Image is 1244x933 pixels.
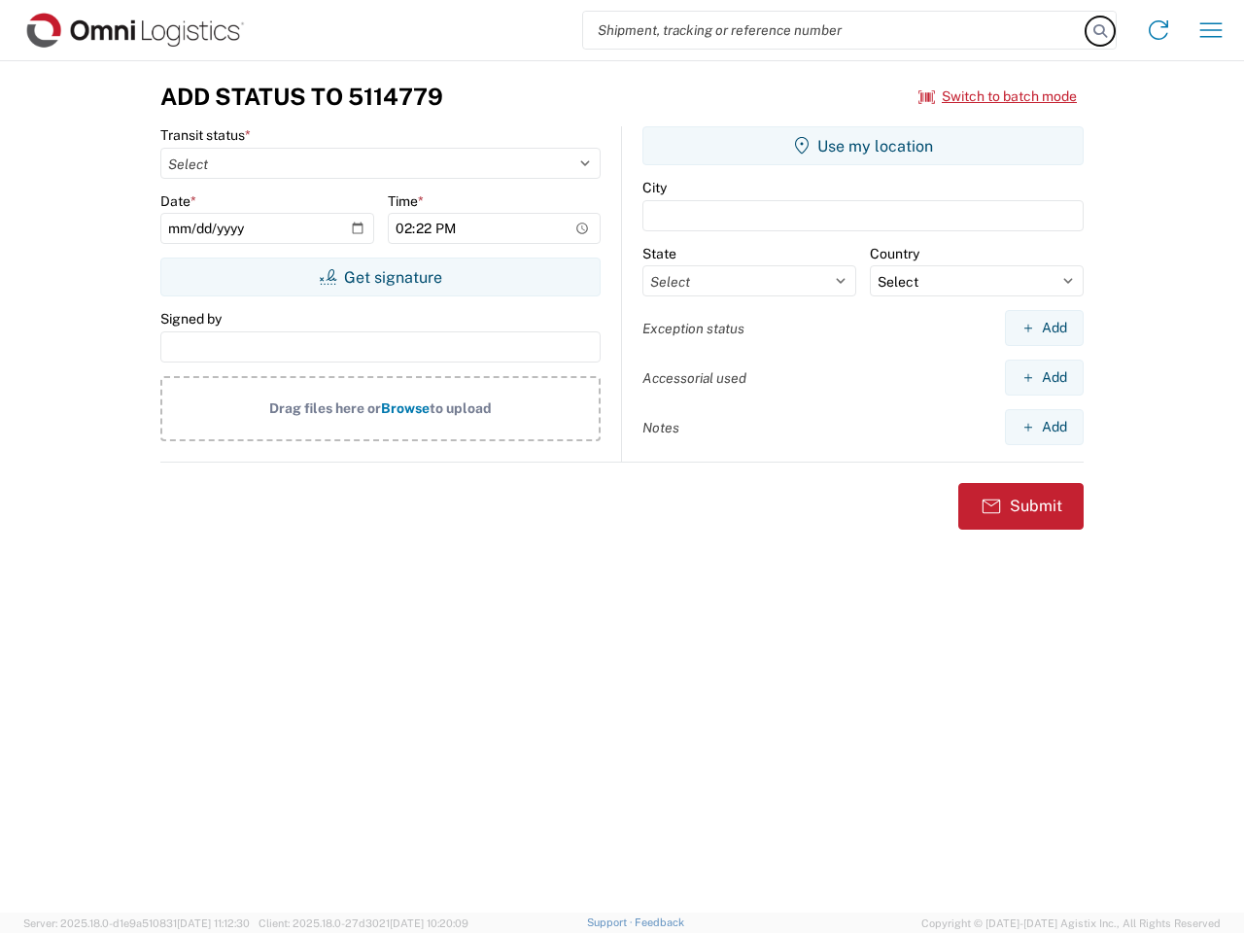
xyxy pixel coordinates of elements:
[1005,360,1084,396] button: Add
[381,400,430,416] span: Browse
[388,192,424,210] label: Time
[160,310,222,328] label: Signed by
[23,917,250,929] span: Server: 2025.18.0-d1e9a510831
[160,126,251,144] label: Transit status
[430,400,492,416] span: to upload
[870,245,919,262] label: Country
[160,83,443,111] h3: Add Status to 5114779
[642,320,744,337] label: Exception status
[583,12,1087,49] input: Shipment, tracking or reference number
[1005,409,1084,445] button: Add
[587,916,636,928] a: Support
[921,915,1221,932] span: Copyright © [DATE]-[DATE] Agistix Inc., All Rights Reserved
[390,917,468,929] span: [DATE] 10:20:09
[918,81,1077,113] button: Switch to batch mode
[269,400,381,416] span: Drag files here or
[958,483,1084,530] button: Submit
[259,917,468,929] span: Client: 2025.18.0-27d3021
[642,245,676,262] label: State
[177,917,250,929] span: [DATE] 11:12:30
[642,179,667,196] label: City
[635,916,684,928] a: Feedback
[160,192,196,210] label: Date
[1005,310,1084,346] button: Add
[160,258,601,296] button: Get signature
[642,126,1084,165] button: Use my location
[642,419,679,436] label: Notes
[642,369,746,387] label: Accessorial used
